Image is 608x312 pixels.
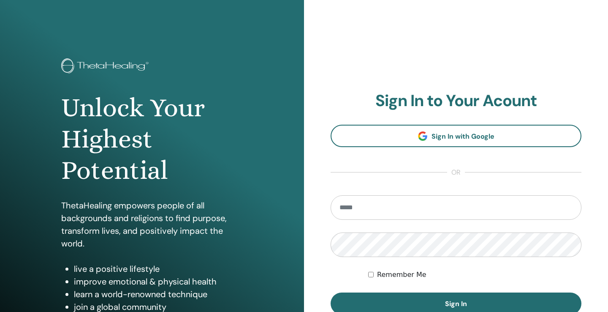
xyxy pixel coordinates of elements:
label: Remember Me [377,270,426,280]
span: or [447,167,465,178]
li: learn a world-renowned technique [74,288,243,301]
a: Sign In with Google [331,125,581,147]
li: improve emotional & physical health [74,275,243,288]
span: Sign In [445,299,467,308]
h1: Unlock Your Highest Potential [61,92,243,186]
li: live a positive lifestyle [74,263,243,275]
span: Sign In with Google [432,132,494,141]
p: ThetaHealing empowers people of all backgrounds and religions to find purpose, transform lives, a... [61,199,243,250]
div: Keep me authenticated indefinitely or until I manually logout [368,270,581,280]
h2: Sign In to Your Acount [331,91,581,111]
